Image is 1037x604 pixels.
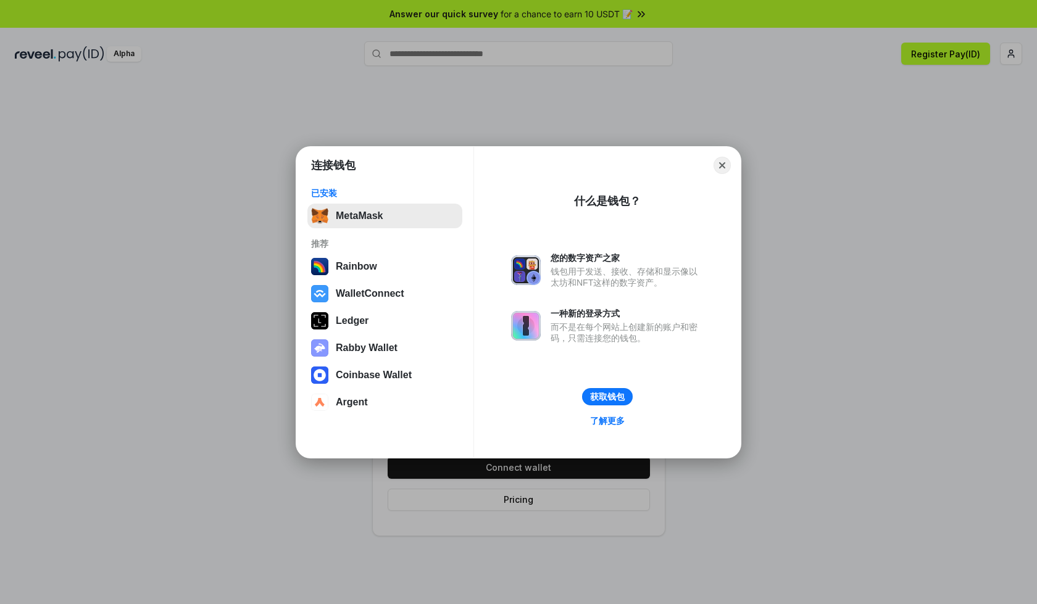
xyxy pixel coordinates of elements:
[511,255,541,285] img: svg+xml,%3Csvg%20xmlns%3D%22http%3A%2F%2Fwww.w3.org%2F2000%2Fsvg%22%20fill%3D%22none%22%20viewBox...
[307,336,462,360] button: Rabby Wallet
[583,413,632,429] a: 了解更多
[551,308,704,319] div: 一种新的登录方式
[336,210,383,221] div: MetaMask
[307,308,462,333] button: Ledger
[311,238,459,249] div: 推荐
[311,158,356,173] h1: 连接钱包
[311,394,328,411] img: svg+xml,%3Csvg%20width%3D%2228%22%20height%3D%2228%22%20viewBox%3D%220%200%2028%2028%22%20fill%3D...
[307,281,462,306] button: WalletConnect
[590,391,625,402] div: 获取钱包
[511,311,541,341] img: svg+xml,%3Csvg%20xmlns%3D%22http%3A%2F%2Fwww.w3.org%2F2000%2Fsvg%22%20fill%3D%22none%22%20viewBox...
[307,204,462,228] button: MetaMask
[582,388,633,405] button: 获取钱包
[311,188,459,199] div: 已安装
[311,339,328,357] img: svg+xml,%3Csvg%20xmlns%3D%22http%3A%2F%2Fwww.w3.org%2F2000%2Fsvg%22%20fill%3D%22none%22%20viewBox...
[311,312,328,329] img: svg+xml,%3Csvg%20xmlns%3D%22http%3A%2F%2Fwww.w3.org%2F2000%2Fsvg%22%20width%3D%2228%22%20height%3...
[307,363,462,387] button: Coinbase Wallet
[311,207,328,225] img: svg+xml,%3Csvg%20fill%3D%22none%22%20height%3D%2233%22%20viewBox%3D%220%200%2035%2033%22%20width%...
[551,266,704,288] div: 钱包用于发送、接收、存储和显示像以太坊和NFT这样的数字资产。
[574,194,641,209] div: 什么是钱包？
[336,315,369,326] div: Ledger
[311,258,328,275] img: svg+xml,%3Csvg%20width%3D%22120%22%20height%3D%22120%22%20viewBox%3D%220%200%20120%20120%22%20fil...
[590,415,625,426] div: 了解更多
[336,397,368,408] div: Argent
[336,261,377,272] div: Rainbow
[311,366,328,384] img: svg+xml,%3Csvg%20width%3D%2228%22%20height%3D%2228%22%20viewBox%3D%220%200%2028%2028%22%20fill%3D...
[551,252,704,263] div: 您的数字资产之家
[307,390,462,415] button: Argent
[714,157,731,174] button: Close
[336,288,404,299] div: WalletConnect
[336,370,412,381] div: Coinbase Wallet
[307,254,462,279] button: Rainbow
[311,285,328,302] img: svg+xml,%3Csvg%20width%3D%2228%22%20height%3D%2228%22%20viewBox%3D%220%200%2028%2028%22%20fill%3D...
[551,321,704,344] div: 而不是在每个网站上创建新的账户和密码，只需连接您的钱包。
[336,342,398,354] div: Rabby Wallet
